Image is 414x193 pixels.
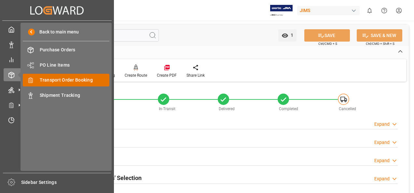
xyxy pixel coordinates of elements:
span: Purchase Orders [40,46,110,53]
div: Create PDF [157,72,177,78]
span: Ctrl/CMD + Shift + S [366,41,394,46]
button: SAVE [304,29,350,42]
span: In-Transit [159,107,175,111]
button: JIMS [297,4,362,17]
a: Data Management [4,38,110,51]
div: Expand [374,175,390,182]
button: Help Center [377,3,392,18]
div: JIMS [297,6,360,15]
a: Timeslot Management V2 [4,114,110,126]
a: My Cockpit [4,23,110,36]
a: Purchase Orders [23,44,109,56]
span: Cancelled [339,107,356,111]
span: Delivered [219,107,235,111]
a: My Reports [4,53,110,66]
span: Transport Order Booking [40,77,110,84]
div: Expand [374,157,390,164]
div: Share Link [186,72,205,78]
div: Expand [374,121,390,128]
a: Transport Order Booking [23,74,109,86]
div: Create Route [125,72,147,78]
span: Ctrl/CMD + S [318,41,337,46]
span: Sidebar Settings [21,179,111,186]
span: Shipment Tracking [40,92,110,99]
button: show 0 new notifications [362,3,377,18]
div: Expand [374,139,390,146]
img: Exertis%20JAM%20-%20Email%20Logo.jpg_1722504956.jpg [270,5,293,16]
a: Shipment Tracking [23,89,109,101]
button: SAVE & NEW [357,29,402,42]
a: PO Line Items [23,58,109,71]
span: Completed [279,107,298,111]
span: PO Line Items [40,62,110,69]
span: Back to main menu [35,29,79,35]
button: open menu [278,29,297,42]
span: 1 [288,32,293,38]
